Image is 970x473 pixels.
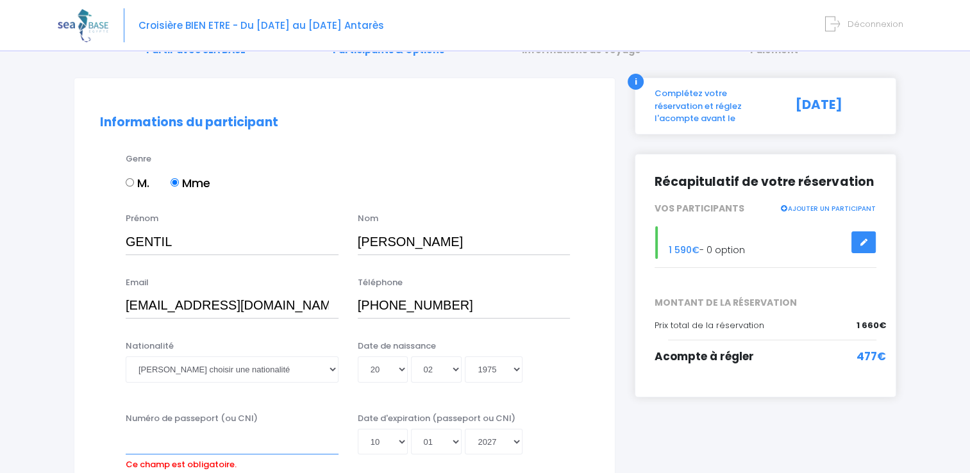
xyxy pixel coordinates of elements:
a: AJOUTER UN PARTICIPANT [780,202,876,213]
label: Email [126,276,149,289]
span: Prix total de la réservation [655,319,764,331]
label: Nationalité [126,340,174,353]
label: M. [126,174,149,192]
label: Numéro de passeport (ou CNI) [126,412,258,425]
h2: Informations du participant [100,115,589,130]
input: M. [126,178,134,187]
span: Acompte à régler [655,349,754,364]
label: Genre [126,153,151,165]
label: Mme [171,174,210,192]
span: MONTANT DE LA RÉSERVATION [645,296,886,310]
label: Prénom [126,212,158,225]
div: Complétez votre réservation et réglez l'acompte avant le [645,87,785,125]
span: 1 590€ [669,244,699,256]
div: VOS PARTICIPANTS [645,202,886,215]
h2: Récapitulatif de votre réservation [655,174,876,190]
label: Date d'expiration (passeport ou CNI) [358,412,515,425]
span: Croisière BIEN ETRE - Du [DATE] au [DATE] Antarès [138,19,384,32]
label: Nom [358,212,378,225]
div: - 0 option [645,226,886,259]
span: 477€ [857,349,886,365]
span: 1 660€ [857,319,886,332]
span: Déconnexion [848,18,903,30]
div: i [628,74,644,90]
div: [DATE] [785,87,886,125]
label: Téléphone [358,276,403,289]
input: Mme [171,178,179,187]
label: Date de naissance [358,340,436,353]
label: Ce champ est obligatoire. [126,454,237,471]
